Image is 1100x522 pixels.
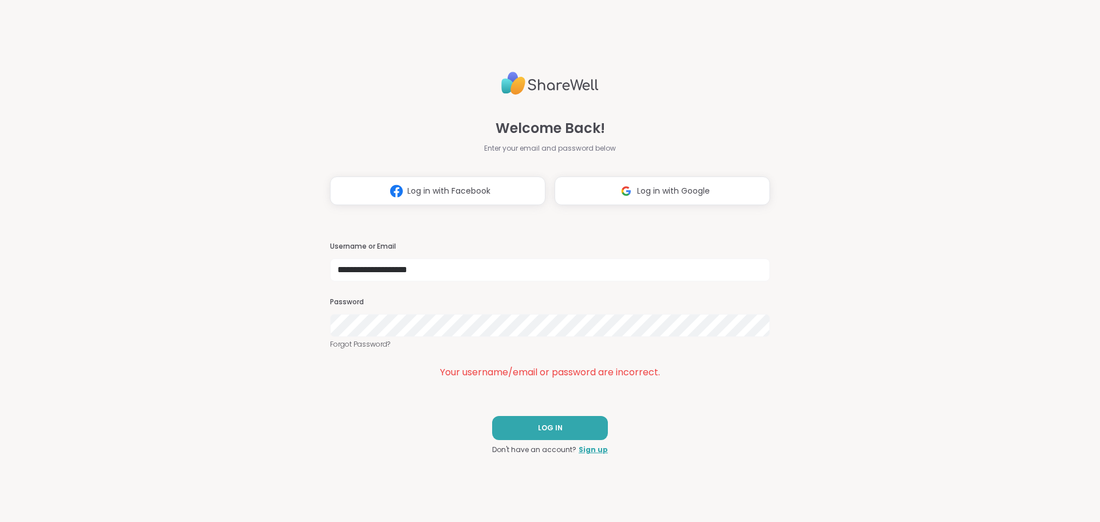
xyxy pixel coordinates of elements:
[330,339,770,350] a: Forgot Password?
[386,180,407,202] img: ShareWell Logomark
[555,176,770,205] button: Log in with Google
[407,185,490,197] span: Log in with Facebook
[330,176,545,205] button: Log in with Facebook
[484,143,616,154] span: Enter your email and password below
[538,423,563,433] span: LOG IN
[501,67,599,100] img: ShareWell Logo
[492,445,576,455] span: Don't have an account?
[615,180,637,202] img: ShareWell Logomark
[330,366,770,379] div: Your username/email or password are incorrect.
[579,445,608,455] a: Sign up
[637,185,710,197] span: Log in with Google
[496,118,605,139] span: Welcome Back!
[330,297,770,307] h3: Password
[330,242,770,252] h3: Username or Email
[492,416,608,440] button: LOG IN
